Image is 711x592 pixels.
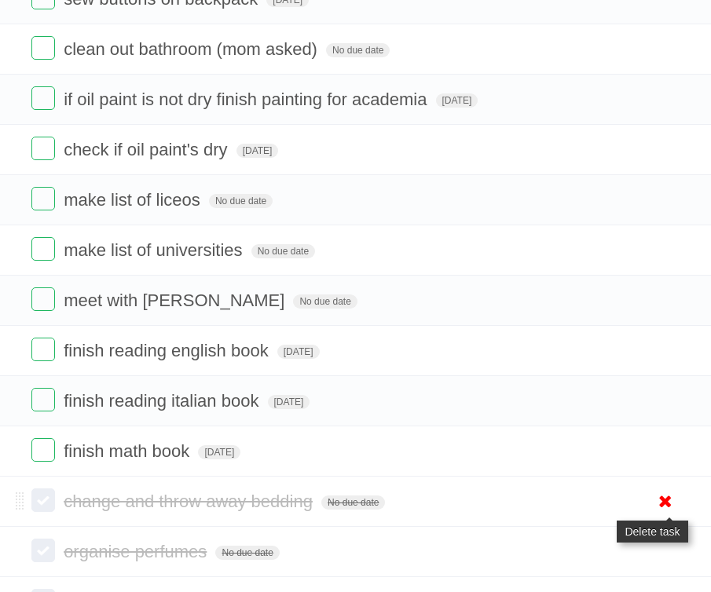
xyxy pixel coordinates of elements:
[64,140,231,159] span: check if oil paint's dry
[31,338,55,361] label: Done
[277,345,320,359] span: [DATE]
[215,546,279,560] span: No due date
[31,539,55,562] label: Done
[31,438,55,462] label: Done
[64,90,431,109] span: if oil paint is not dry finish painting for academia
[209,194,273,208] span: No due date
[64,542,211,561] span: organise perfumes
[321,495,385,510] span: No due date
[198,445,240,459] span: [DATE]
[64,240,246,260] span: make list of universities
[268,395,310,409] span: [DATE]
[31,86,55,110] label: Done
[31,388,55,411] label: Done
[64,190,204,210] span: make list of liceos
[64,391,262,411] span: finish reading italian book
[251,244,315,258] span: No due date
[64,492,317,511] span: change and throw away bedding
[436,93,478,108] span: [DATE]
[31,237,55,261] label: Done
[64,441,193,461] span: finish math book
[31,137,55,160] label: Done
[64,291,288,310] span: meet with [PERSON_NAME]
[31,187,55,210] label: Done
[31,287,55,311] label: Done
[236,144,279,158] span: [DATE]
[64,341,273,360] span: finish reading english book
[326,43,390,57] span: No due date
[64,39,321,59] span: clean out bathroom (mom asked)
[293,294,357,309] span: No due date
[31,36,55,60] label: Done
[31,488,55,512] label: Done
